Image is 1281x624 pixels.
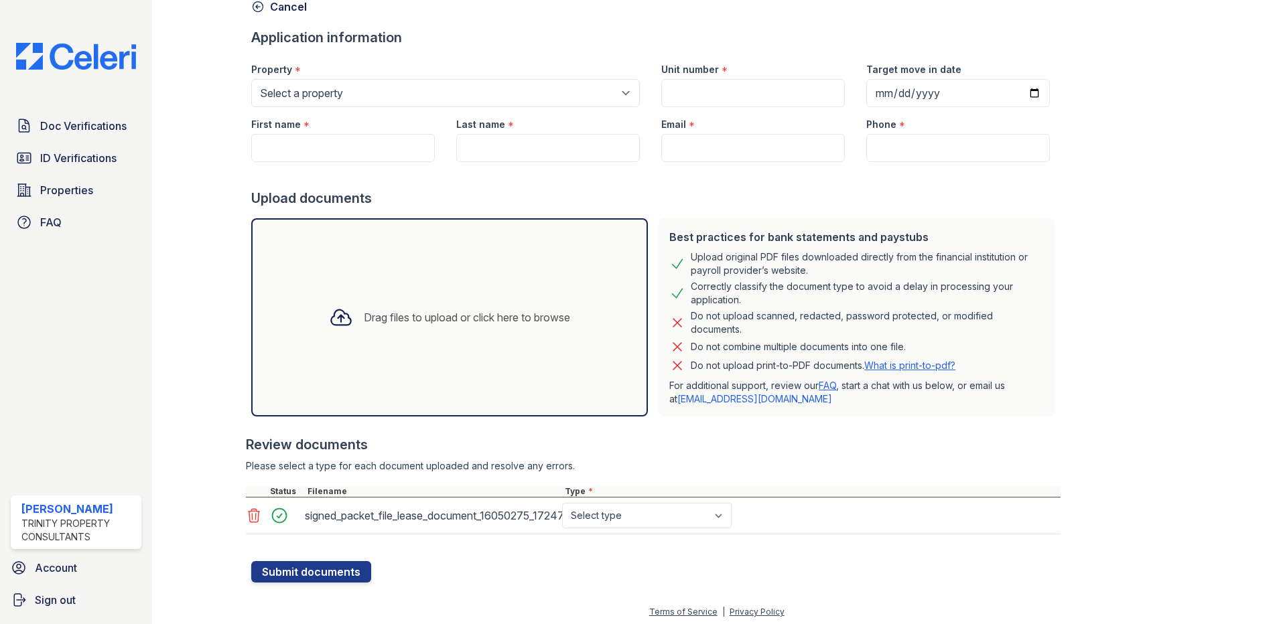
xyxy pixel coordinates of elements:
[40,214,62,230] span: FAQ
[661,118,686,131] label: Email
[251,189,1061,208] div: Upload documents
[35,560,77,576] span: Account
[246,459,1061,473] div: Please select a type for each document uploaded and resolve any errors.
[11,112,141,139] a: Doc Verifications
[866,118,896,131] label: Phone
[305,486,562,497] div: Filename
[364,309,570,325] div: Drag files to upload or click here to browse
[669,379,1044,406] p: For additional support, review our , start a chat with us below, or email us at
[649,607,718,617] a: Terms of Service
[864,360,955,371] a: What is print-to-pdf?
[669,229,1044,245] div: Best practices for bank statements and paystubs
[21,501,136,517] div: [PERSON_NAME]
[267,486,305,497] div: Status
[661,63,719,76] label: Unit number
[11,209,141,236] a: FAQ
[691,280,1044,307] div: Correctly classify the document type to avoid a delay in processing your application.
[819,380,836,391] a: FAQ
[40,182,93,198] span: Properties
[5,554,147,581] a: Account
[691,339,906,355] div: Do not combine multiple documents into one file.
[11,145,141,171] a: ID Verifications
[677,393,832,404] a: [EMAIL_ADDRESS][DOMAIN_NAME]
[691,309,1044,336] div: Do not upload scanned, redacted, password protected, or modified documents.
[251,118,301,131] label: First name
[691,359,955,372] p: Do not upload print-to-PDF documents.
[40,150,117,166] span: ID Verifications
[562,486,1061,497] div: Type
[305,505,557,526] div: signed_packet_file_lease_document_16050275_1724796315.pdf
[251,561,371,582] button: Submit documents
[730,607,785,617] a: Privacy Policy
[21,517,136,544] div: Trinity Property Consultants
[722,607,725,617] div: |
[251,28,1061,47] div: Application information
[456,118,505,131] label: Last name
[5,43,147,70] img: CE_Logo_Blue-a8612792a0a2168367f1c8372b55b34899dd931a85d93a1a3d3e32e68fde9ad4.png
[691,250,1044,277] div: Upload original PDF files downloaded directly from the financial institution or payroll provider’...
[11,177,141,204] a: Properties
[35,592,76,608] span: Sign out
[5,587,147,613] a: Sign out
[866,63,961,76] label: Target move in date
[251,63,292,76] label: Property
[40,118,127,134] span: Doc Verifications
[246,435,1061,454] div: Review documents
